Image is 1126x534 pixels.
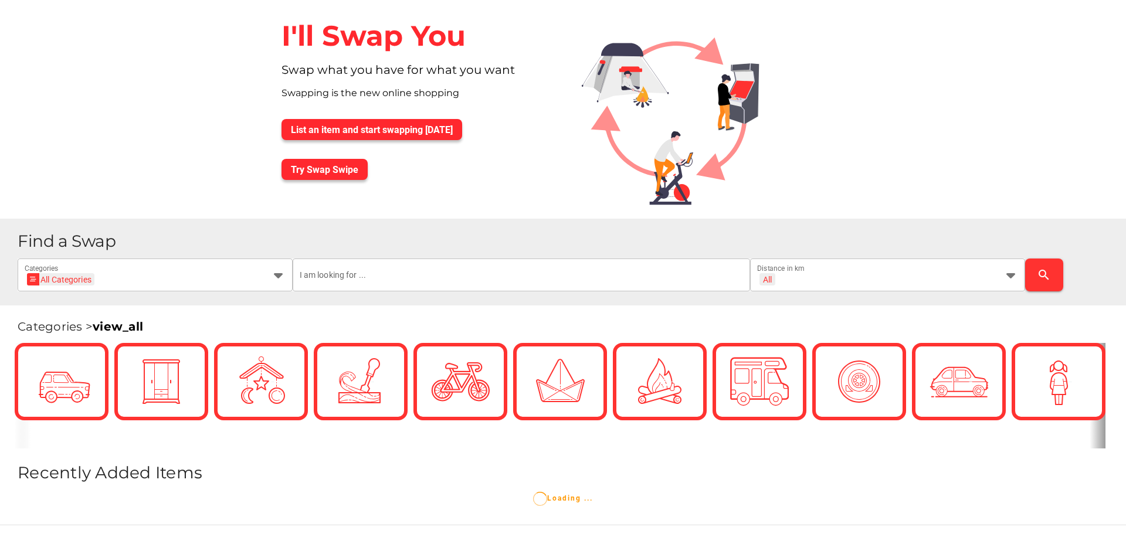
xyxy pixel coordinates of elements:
[281,159,368,180] button: Try Swap Swipe
[300,259,744,291] input: I am looking for ...
[272,86,563,110] div: Swapping is the new online shopping
[291,124,453,135] span: List an item and start swapping [DATE]
[533,494,593,502] span: Loading ...
[272,9,563,63] div: I'll Swap You
[18,319,143,334] span: Categories >
[272,63,563,86] div: Swap what you have for what you want
[18,462,202,482] span: Recently Added Items
[93,319,143,334] a: view_all
[281,119,462,140] button: List an item and start swapping [DATE]
[763,274,772,285] div: All
[18,233,1117,250] h1: Find a Swap
[30,273,91,285] div: All Categories
[1037,268,1051,282] i: search
[291,164,358,175] span: Try Swap Swipe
